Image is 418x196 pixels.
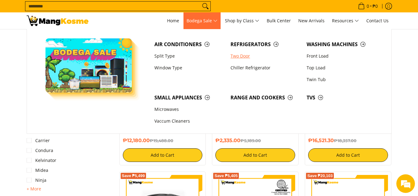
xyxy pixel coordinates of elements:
[151,38,227,50] a: Air Conditioners
[372,4,379,8] span: ₱0
[227,50,304,62] a: Two Door
[308,148,388,162] button: Add to Cart
[227,92,304,103] a: Range and Cookers
[27,155,56,165] a: Kelvinator
[27,186,41,191] span: + More
[95,12,392,29] nav: Main Menu
[167,18,179,24] span: Home
[154,41,224,48] span: Air Conditioners
[231,41,300,48] span: Refrigerators
[150,138,173,143] del: ₱19,488.00
[334,138,356,143] del: ₱18,357.00
[307,41,377,48] span: Washing Machines
[231,94,300,102] span: Range and Cookers
[307,94,377,102] span: TVs
[298,18,325,24] span: New Arrivals
[27,136,50,146] a: Carrier
[151,115,227,127] a: Vaccum Cleaners
[27,175,46,185] a: Ninja
[267,18,291,24] span: Bulk Center
[151,50,227,62] a: Split Type
[363,12,392,29] a: Contact Us
[123,148,203,162] button: Add to Cart
[366,18,389,24] span: Contact Us
[27,165,48,175] a: Midea
[304,62,380,74] a: Top Load
[154,94,224,102] span: Small Appliances
[225,17,259,25] span: Shop by Class
[123,137,203,144] h6: ₱12,180.00
[151,92,227,103] a: Small Appliances
[122,174,145,178] span: Save ₱5,499
[308,137,388,144] h6: ₱16,521.30
[27,15,88,26] img: Class A | Mang Kosme
[151,104,227,115] a: Microwaves
[215,148,295,162] button: Add to Cart
[307,174,333,178] span: Save ₱20,103
[200,2,210,11] button: Search
[45,38,132,93] img: Bodega Sale
[304,74,380,85] a: Twin Tub
[151,62,227,74] a: Window Type
[264,12,294,29] a: Bulk Center
[215,137,295,144] h6: ₱2,335.00
[304,50,380,62] a: Front Load
[304,92,380,103] a: TVs
[187,17,218,25] span: Bodega Sale
[240,138,261,143] del: ₱5,189.00
[183,12,221,29] a: Bodega Sale
[295,12,328,29] a: New Arrivals
[227,62,304,74] a: Chiller Refrigerator
[356,3,380,10] span: •
[329,12,362,29] a: Resources
[304,38,380,50] a: Washing Machines
[222,12,262,29] a: Shop by Class
[164,12,182,29] a: Home
[366,4,370,8] span: 0
[332,17,359,25] span: Resources
[227,38,304,50] a: Refrigerators
[27,185,41,193] summary: Open
[214,174,238,178] span: Save ₱5,405
[27,146,53,155] a: Condura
